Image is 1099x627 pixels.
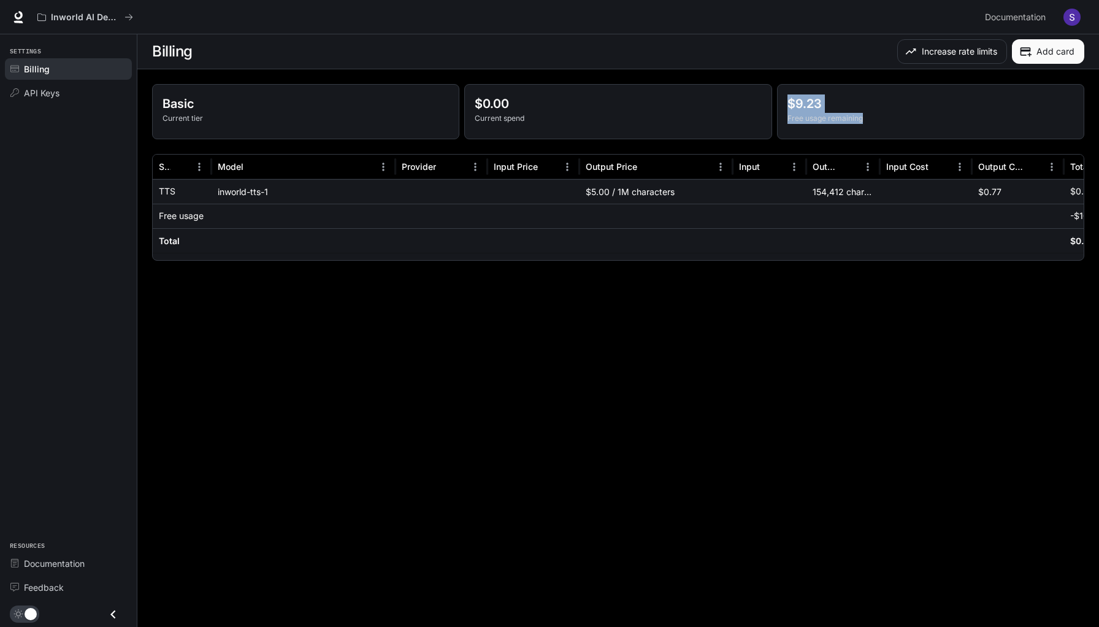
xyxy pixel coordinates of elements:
div: Service [159,161,170,172]
button: Sort [245,158,263,176]
p: Free usage remaining [787,113,1074,124]
button: Menu [951,158,969,176]
div: Provider [402,161,436,172]
div: Output Price [586,161,637,172]
a: Billing [5,58,132,80]
button: Increase rate limits [897,39,1007,64]
span: Documentation [985,10,1046,25]
p: $0.77 [1070,185,1093,198]
p: TTS [159,185,175,198]
button: Sort [638,158,657,176]
div: $0.77 [972,179,1064,204]
button: Sort [437,158,456,176]
button: Close drawer [99,602,127,627]
button: Sort [539,158,557,176]
button: Sort [930,158,948,176]
a: API Keys [5,82,132,104]
div: $5.00 / 1M characters [580,179,733,204]
button: Menu [1043,158,1061,176]
button: All workspaces [32,5,139,29]
h1: Billing [152,39,193,64]
span: Feedback [24,581,64,594]
button: Menu [859,158,877,176]
a: Feedback [5,577,132,598]
p: Current tier [163,113,449,124]
button: Sort [1024,158,1043,176]
span: Dark mode toggle [25,607,37,620]
div: inworld-tts-1 [212,179,396,204]
span: API Keys [24,87,59,99]
button: Menu [374,158,392,176]
div: Input Cost [886,161,929,172]
p: Current spend [475,113,761,124]
div: Input Price [494,161,538,172]
p: $9.23 [787,94,1074,113]
button: Sort [840,158,859,176]
div: 154,412 characters [806,179,880,204]
p: Basic [163,94,449,113]
div: Input [739,161,760,172]
button: Sort [172,158,190,176]
img: User avatar [1063,9,1081,26]
button: Menu [190,158,209,176]
span: Billing [24,63,50,75]
button: Menu [711,158,730,176]
p: $0.00 [475,94,761,113]
div: Output [813,161,839,172]
a: Documentation [5,553,132,574]
h6: $0.00 [1070,235,1095,247]
p: Free usage [159,210,204,222]
span: Documentation [24,557,85,570]
button: Menu [558,158,576,176]
a: Documentation [980,5,1055,29]
button: Add card [1012,39,1084,64]
button: Sort [761,158,779,176]
h6: Total [159,235,180,247]
button: Menu [466,158,484,176]
button: User avatar [1060,5,1084,29]
button: Menu [785,158,803,176]
p: Inworld AI Demos [51,12,120,23]
div: Output Cost [978,161,1023,172]
div: Model [218,161,243,172]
